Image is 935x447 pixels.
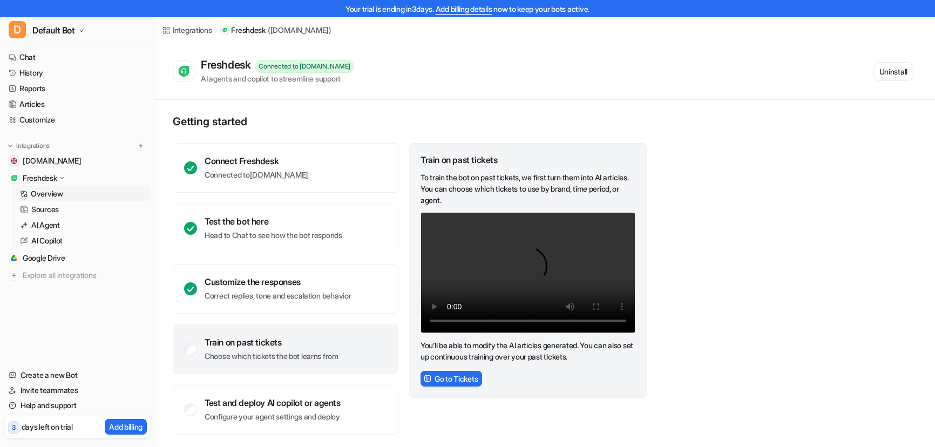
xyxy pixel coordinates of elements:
a: Help and support [4,398,151,413]
p: Sources [31,204,59,215]
p: AI Copilot [31,235,63,246]
div: Train on past tickets [205,337,338,348]
a: [DOMAIN_NAME] [250,170,308,179]
p: Configure your agent settings and deploy [205,411,341,422]
a: Sources [16,202,151,217]
a: Create a new Bot [4,368,151,383]
a: www.secretfoodtours.com[DOMAIN_NAME] [4,153,151,168]
a: Integrations [162,24,212,36]
button: Add billing [105,419,147,435]
a: Articles [4,97,151,112]
a: Chat [4,50,151,65]
p: Correct replies, tone and escalation behavior [205,290,351,301]
button: Go to Tickets [421,371,482,387]
p: Add billing [109,421,143,432]
a: Reports [4,81,151,96]
a: Customize [4,112,151,127]
video: Your browser does not support the video tag. [421,212,635,333]
p: You’ll be able to modify the AI articles generated. You can also set up continuous training over ... [421,340,635,362]
a: Google DriveGoogle Drive [4,250,151,266]
span: D [9,21,26,38]
img: Google Drive [11,255,17,261]
div: Customize the responses [205,276,351,287]
a: History [4,65,151,80]
button: Uninstall [873,62,913,81]
p: Choose which tickets the bot learns from [205,351,338,362]
div: Connect Freshdesk [205,155,308,166]
span: [DOMAIN_NAME] [23,155,81,166]
a: AI Agent [16,218,151,233]
img: www.secretfoodtours.com [11,158,17,164]
p: Freshdesk [231,25,265,36]
div: Freshdesk [201,58,255,71]
div: Train on past tickets [421,154,635,165]
a: Freshdesk([DOMAIN_NAME]) [220,25,331,36]
p: Freshdesk [23,173,57,184]
p: Head to Chat to see how the bot responds [205,230,342,241]
p: Getting started [173,115,648,128]
button: Integrations [4,140,53,151]
img: FrameIcon [424,375,431,382]
div: Test the bot here [205,216,342,227]
a: Invite teammates [4,383,151,398]
p: AI Agent [31,220,60,231]
a: Add billing details [436,4,492,13]
p: 3 [12,423,16,432]
img: Freshdesk [11,175,17,181]
div: Integrations [173,24,212,36]
p: Integrations [16,141,50,150]
img: explore all integrations [9,270,19,281]
a: AI Copilot [16,233,151,248]
p: Connected to [205,170,308,180]
img: menu_add.svg [137,142,145,150]
div: Connected to [DOMAIN_NAME] [255,60,354,73]
div: AI agents and copilot to streamline support [201,73,354,84]
p: days left on trial [22,421,73,432]
span: Default Bot [32,23,75,38]
a: Overview [16,186,151,201]
p: Overview [31,188,63,199]
p: ( [DOMAIN_NAME] ) [268,25,331,36]
img: expand menu [6,142,14,150]
a: Explore all integrations [4,268,151,283]
div: Test and deploy AI copilot or agents [205,397,341,408]
span: Explore all integrations [23,267,146,284]
span: / [215,25,218,35]
p: To train the bot on past tickets, we first turn them into AI articles. You can choose which ticke... [421,172,635,206]
span: Google Drive [23,253,65,263]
